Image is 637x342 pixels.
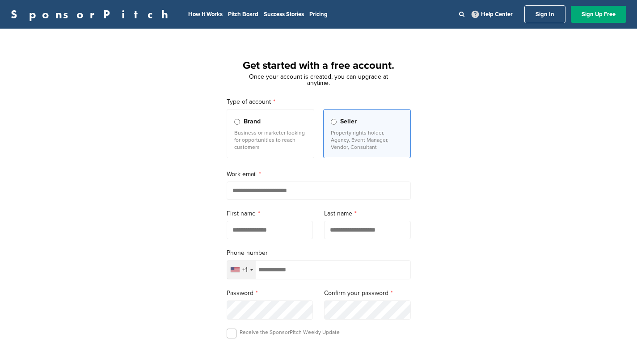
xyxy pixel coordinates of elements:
input: Seller Property rights holder, Agency, Event Manager, Vendor, Consultant [331,119,337,125]
label: Work email [227,169,411,179]
a: Sign In [524,5,565,23]
a: SponsorPitch [11,8,174,20]
h1: Get started with a free account. [216,58,422,74]
p: Property rights holder, Agency, Event Manager, Vendor, Consultant [331,129,403,151]
a: Success Stories [264,11,304,18]
span: Seller [340,117,357,127]
label: Confirm your password [324,288,411,298]
a: Sign Up Free [571,6,626,23]
span: Brand [244,117,261,127]
p: Business or marketer looking for opportunities to reach customers [234,129,307,151]
a: Pricing [309,11,328,18]
input: Brand Business or marketer looking for opportunities to reach customers [234,119,240,125]
label: Password [227,288,313,298]
a: Pitch Board [228,11,258,18]
span: Once your account is created, you can upgrade at anytime. [249,73,388,87]
a: Help Center [470,9,515,20]
a: How It Works [188,11,223,18]
label: Type of account [227,97,411,107]
label: Last name [324,209,411,219]
div: Selected country [227,261,256,279]
label: Phone number [227,248,411,258]
label: First name [227,209,313,219]
p: Receive the SponsorPitch Weekly Update [240,329,340,336]
div: +1 [242,267,248,273]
